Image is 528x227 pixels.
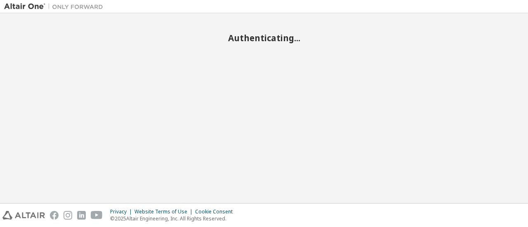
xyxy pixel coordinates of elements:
[134,208,195,215] div: Website Terms of Use
[64,211,72,220] img: instagram.svg
[195,208,238,215] div: Cookie Consent
[110,215,238,222] p: © 2025 Altair Engineering, Inc. All Rights Reserved.
[2,211,45,220] img: altair_logo.svg
[77,211,86,220] img: linkedin.svg
[4,2,107,11] img: Altair One
[50,211,59,220] img: facebook.svg
[91,211,103,220] img: youtube.svg
[110,208,134,215] div: Privacy
[4,33,524,43] h2: Authenticating...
